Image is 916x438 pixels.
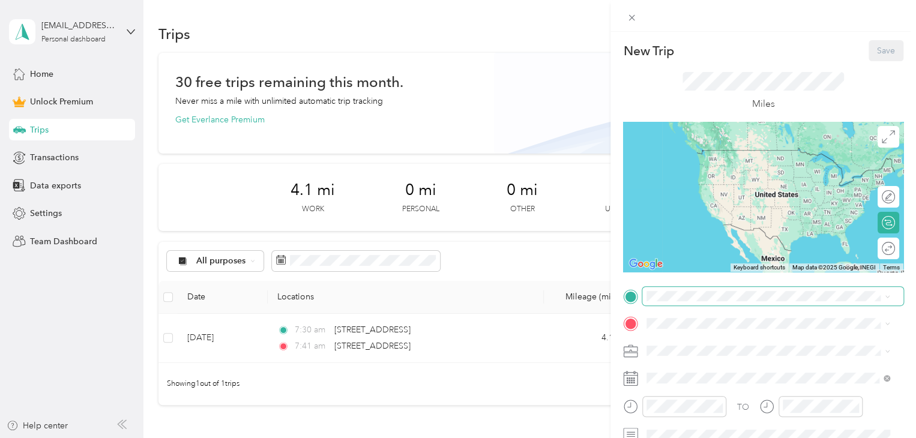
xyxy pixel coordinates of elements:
[792,264,876,271] span: Map data ©2025 Google, INEGI
[623,43,673,59] p: New Trip
[849,371,916,438] iframe: Everlance-gr Chat Button Frame
[626,256,666,272] img: Google
[752,97,775,112] p: Miles
[626,256,666,272] a: Open this area in Google Maps (opens a new window)
[734,263,785,272] button: Keyboard shortcuts
[737,401,749,413] div: TO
